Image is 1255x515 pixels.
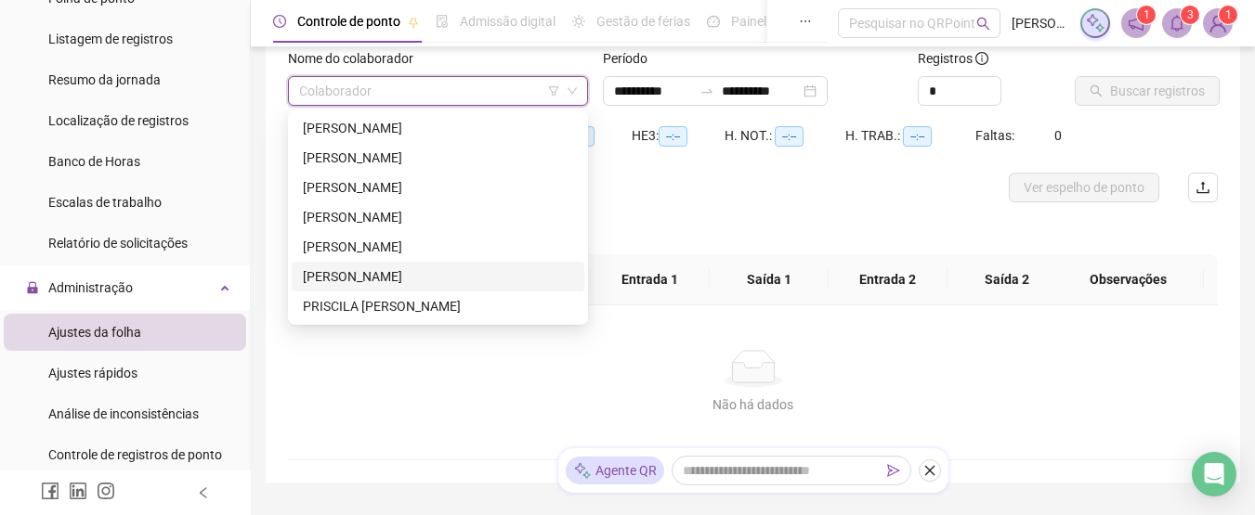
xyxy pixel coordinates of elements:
span: [PERSON_NAME] [1012,13,1069,33]
img: sparkle-icon.fc2bf0ac1784a2077858766a79e2daf3.svg [1085,13,1105,33]
span: 1 [1144,8,1150,21]
span: upload [1196,180,1210,195]
div: Agente QR [566,457,664,484]
div: [PERSON_NAME] [303,237,573,257]
span: Registros [918,48,988,69]
span: search [976,17,990,31]
th: Saída 1 [710,254,829,305]
button: Buscar registros [1075,76,1220,106]
span: ellipsis [799,15,812,28]
span: Administração [48,280,133,295]
div: Não há dados [310,394,1196,415]
label: Nome do colaborador [288,48,425,69]
span: --:-- [775,126,804,147]
span: Faltas: [975,128,1017,143]
span: Banco de Horas [48,154,140,169]
span: notification [1128,15,1144,32]
span: file-done [436,15,449,28]
span: dashboard [707,15,720,28]
span: pushpin [408,17,419,28]
span: Controle de registros de ponto [48,447,222,462]
span: Resumo da jornada [48,72,161,87]
span: lock [26,281,39,294]
span: facebook [41,482,59,500]
sup: 1 [1137,6,1156,24]
span: Listagem de registros [48,32,173,46]
div: [PERSON_NAME] [303,207,573,227]
button: Ver espelho de ponto [1009,173,1159,202]
div: PRISCILA [PERSON_NAME] [303,296,573,316]
span: swap-right [699,84,714,98]
div: Open Intercom Messenger [1192,452,1236,496]
th: Saída 2 [948,254,1066,305]
span: Localização de registros [48,113,189,128]
div: LAIS DE SOUZA ARAUJO DOS SANTOS [292,262,584,291]
span: 3 [1187,8,1194,21]
span: Escalas de trabalho [48,195,162,210]
div: JULIANA DE CASSIA FERREIRA DA SILVA [292,202,584,232]
sup: Atualize o seu contato no menu Meus Dados [1219,6,1237,24]
div: PRISCILA KARINA SILVA DO NASCIMENTO [292,291,584,321]
span: bell [1169,15,1185,32]
label: Período [603,48,660,69]
div: EMANOEL RODRIGUES VIEIRA [292,173,584,202]
span: --:-- [903,126,932,147]
span: linkedin [69,482,87,500]
span: info-circle [975,52,988,65]
div: [PERSON_NAME] [303,266,573,287]
div: EDUARDA VELOSO FERREIRA [292,143,584,173]
span: left [197,486,210,499]
span: instagram [97,482,115,500]
img: 57093 [1204,9,1232,37]
span: filter [548,85,559,97]
span: send [887,464,900,477]
div: KARLA GOMES DOS SANTOS [292,232,584,262]
th: Observações [1052,254,1204,305]
span: Admissão digital [460,14,556,29]
div: HE 3: [632,125,725,147]
span: Ajustes rápidos [48,366,137,380]
sup: 3 [1181,6,1199,24]
th: Entrada 1 [591,254,710,305]
span: clock-circle [273,15,286,28]
div: H. TRAB.: [845,125,975,147]
span: sun [572,15,585,28]
span: down [567,85,578,97]
th: Entrada 2 [829,254,948,305]
span: Relatório de solicitações [48,236,188,251]
div: CARLOS EDUARDO DA SILVA [292,113,584,143]
span: Observações [1067,269,1189,290]
div: [PERSON_NAME] [303,118,573,138]
span: --:-- [659,126,687,147]
span: Gestão de férias [596,14,690,29]
img: sparkle-icon.fc2bf0ac1784a2077858766a79e2daf3.svg [573,461,592,481]
span: Ajustes da folha [48,325,141,340]
span: 1 [1225,8,1232,21]
span: Análise de inconsistências [48,406,199,421]
div: H. NOT.: [725,125,845,147]
div: [PERSON_NAME] [303,148,573,168]
span: close [923,464,936,477]
span: to [699,84,714,98]
span: Controle de ponto [297,14,400,29]
span: 0 [1054,128,1062,143]
div: [PERSON_NAME] [303,177,573,198]
span: Painel do DP [731,14,804,29]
